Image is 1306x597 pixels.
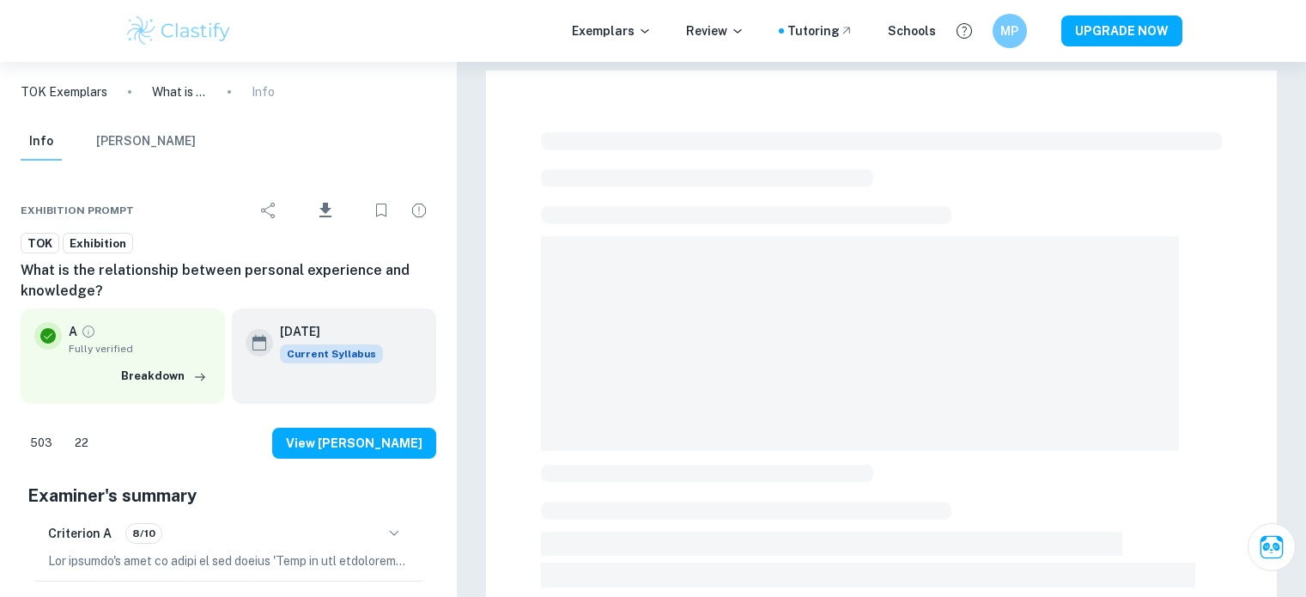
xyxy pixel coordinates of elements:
[21,233,59,254] a: TOK
[63,233,133,254] a: Exhibition
[1248,523,1296,571] button: Ask Clai
[289,188,361,233] div: Download
[125,14,234,48] img: Clastify logo
[280,322,369,341] h6: [DATE]
[280,344,383,363] span: Current Syllabus
[364,193,398,228] div: Bookmark
[48,524,112,543] h6: Criterion A
[572,21,652,40] p: Exemplars
[81,324,96,339] a: Grade fully verified
[787,21,853,40] a: Tutoring
[27,483,429,509] h5: Examiner's summary
[402,193,436,228] div: Report issue
[272,428,436,459] button: View [PERSON_NAME]
[65,435,98,452] span: 22
[950,16,979,46] button: Help and Feedback
[21,260,436,302] h6: What is the relationship between personal experience and knowledge?
[64,235,132,253] span: Exhibition
[252,82,275,101] p: Info
[69,341,211,356] span: Fully verified
[1061,15,1182,46] button: UPGRADE NOW
[21,235,58,253] span: TOK
[152,82,207,101] p: What is the relationship between personal experience and knowledge?
[21,82,107,101] a: TOK Exemplars
[686,21,744,40] p: Review
[999,21,1019,40] h6: MP
[96,123,196,161] button: [PERSON_NAME]
[252,193,286,228] div: Share
[65,429,98,457] div: Dislike
[21,429,62,457] div: Like
[48,551,409,570] p: Lor ipsumdo's amet co adipi el sed doeius 'Temp in utl etdoloremagn aliquae adminimv quisnostru e...
[21,203,134,218] span: Exhibition Prompt
[21,435,62,452] span: 503
[21,123,62,161] button: Info
[69,322,77,341] p: A
[888,21,936,40] a: Schools
[126,526,161,541] span: 8/10
[117,363,211,389] button: Breakdown
[993,14,1027,48] button: MP
[280,344,383,363] div: This exemplar is based on the current syllabus. Feel free to refer to it for inspiration/ideas wh...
